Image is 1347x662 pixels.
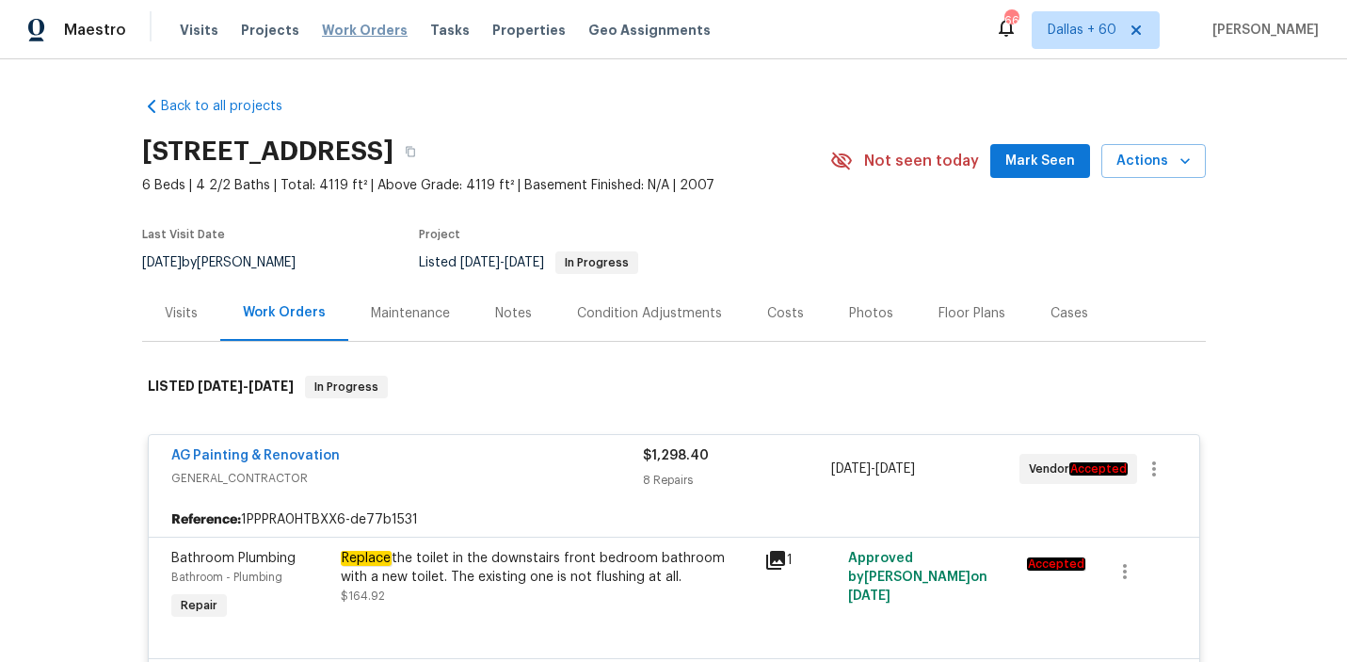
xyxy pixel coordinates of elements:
span: Projects [241,21,299,40]
div: 8 Repairs [643,471,831,490]
span: 6 Beds | 4 2/2 Baths | Total: 4119 ft² | Above Grade: 4119 ft² | Basement Finished: N/A | 2007 [142,176,830,195]
div: Visits [165,304,198,323]
span: [DATE] [142,256,182,269]
span: [DATE] [460,256,500,269]
span: Mark Seen [1005,150,1075,173]
em: Accepted [1069,462,1128,476]
span: Properties [492,21,566,40]
div: Maintenance [371,304,450,323]
a: Back to all projects [142,97,323,116]
div: 1 [764,549,838,572]
span: [DATE] [848,589,890,603]
div: Floor Plans [938,304,1005,323]
div: Photos [849,304,893,323]
div: Costs [767,304,804,323]
span: Listed [419,256,638,269]
div: LISTED [DATE]-[DATE]In Progress [142,357,1206,417]
span: Geo Assignments [588,21,711,40]
span: Repair [173,596,225,615]
span: Work Orders [322,21,408,40]
h6: LISTED [148,376,294,398]
span: Maestro [64,21,126,40]
span: [DATE] [831,462,871,476]
span: [PERSON_NAME] [1205,21,1319,40]
span: Dallas + 60 [1048,21,1116,40]
span: Not seen today [864,152,979,170]
span: [DATE] [198,379,243,393]
div: 667 [1004,11,1018,30]
span: Visits [180,21,218,40]
span: Vendor [1029,460,1135,478]
div: by [PERSON_NAME] [142,251,318,274]
span: [DATE] [875,462,915,476]
span: Project [419,229,460,240]
div: the toilet in the downstairs front bedroom bathroom with a new toilet. The existing one is not fl... [341,549,753,587]
span: Tasks [430,24,470,37]
div: Condition Adjustments [577,304,722,323]
em: Replace [341,551,392,566]
span: $1,298.40 [643,449,709,462]
button: Copy Address [393,135,427,169]
span: Bathroom - Plumbing [171,572,282,583]
b: Reference: [171,510,241,529]
div: Work Orders [243,303,326,322]
span: In Progress [307,378,386,396]
span: [DATE] [249,379,294,393]
span: $164.92 [341,590,385,602]
span: - [198,379,294,393]
a: AG Painting & Renovation [171,449,340,462]
span: [DATE] [505,256,544,269]
span: Actions [1116,150,1191,173]
div: Notes [495,304,532,323]
button: Mark Seen [990,144,1090,179]
span: Approved by [PERSON_NAME] on [848,552,987,603]
span: - [831,460,915,478]
span: GENERAL_CONTRACTOR [171,469,643,488]
span: In Progress [557,257,636,268]
span: Last Visit Date [142,229,225,240]
span: - [460,256,544,269]
h2: [STREET_ADDRESS] [142,142,393,161]
span: Bathroom Plumbing [171,552,296,565]
div: 1PPPRA0HTBXX6-de77b1531 [149,503,1199,537]
div: Cases [1050,304,1088,323]
button: Actions [1101,144,1206,179]
em: Accepted [1027,557,1085,571]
